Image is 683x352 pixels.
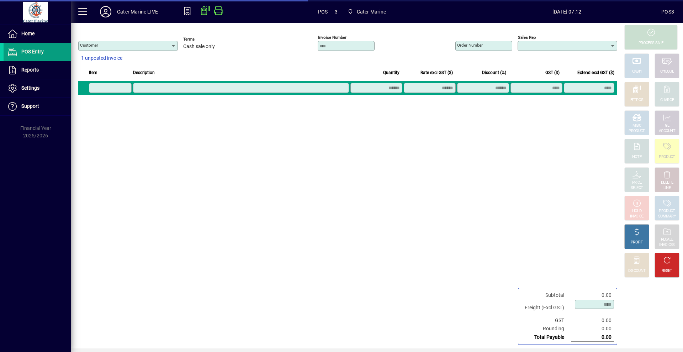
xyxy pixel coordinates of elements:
a: Reports [4,61,71,79]
td: 0.00 [571,333,614,342]
span: Discount (%) [482,69,506,77]
span: Rate excl GST ($) [420,69,453,77]
button: Profile [94,5,117,18]
span: Extend excl GST ($) [577,69,614,77]
div: HOLD [632,209,641,214]
div: ACCOUNT [659,128,675,134]
div: INVOICES [659,242,674,248]
td: 0.00 [571,291,614,299]
span: Support [21,103,39,109]
td: Rounding [521,325,571,333]
div: INVOICE [630,214,643,219]
span: Cash sale only [183,44,215,49]
span: Cater Marine [357,6,386,17]
div: GL [665,123,669,128]
mat-label: Sales rep [518,35,536,40]
div: PRODUCT [659,209,675,214]
span: Quantity [383,69,399,77]
div: EFTPOS [630,98,644,103]
a: Support [4,98,71,115]
td: Subtotal [521,291,571,299]
div: PRODUCT [629,128,645,134]
td: 0.00 [571,325,614,333]
div: Cater Marine LIVE [117,6,158,17]
div: SUMMARY [658,214,676,219]
div: CASH [632,69,641,74]
mat-label: Invoice number [318,35,346,40]
div: CHARGE [660,98,674,103]
a: Home [4,25,71,43]
button: 1 unposted invoice [78,52,125,65]
span: Cater Marine [345,5,389,18]
span: GST ($) [545,69,560,77]
div: PRICE [632,180,642,185]
td: GST [521,316,571,325]
span: Description [133,69,155,77]
span: Terms [183,37,226,42]
div: DISCOUNT [628,268,645,274]
mat-label: Order number [457,43,483,48]
div: PROCESS SALE [639,41,663,46]
div: DELETE [661,180,673,185]
span: POS [318,6,328,17]
td: 0.00 [571,316,614,325]
a: Settings [4,79,71,97]
div: PROFIT [631,240,643,245]
span: POS Entry [21,49,44,54]
td: Total Payable [521,333,571,342]
span: 1 unposted invoice [81,54,122,62]
div: SELECT [631,185,643,191]
td: Freight (Excl GST) [521,299,571,316]
span: Reports [21,67,39,73]
div: MISC [632,123,641,128]
span: Item [89,69,97,77]
div: POS3 [661,6,674,17]
div: RECALL [661,237,673,242]
span: Settings [21,85,39,91]
div: LINE [663,185,671,191]
div: NOTE [632,154,641,160]
div: PRODUCT [659,154,675,160]
span: 3 [335,6,338,17]
mat-label: Customer [80,43,98,48]
div: RESET [662,268,672,274]
span: Home [21,31,35,36]
span: [DATE] 07:12 [472,6,661,17]
div: CHEQUE [660,69,674,74]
